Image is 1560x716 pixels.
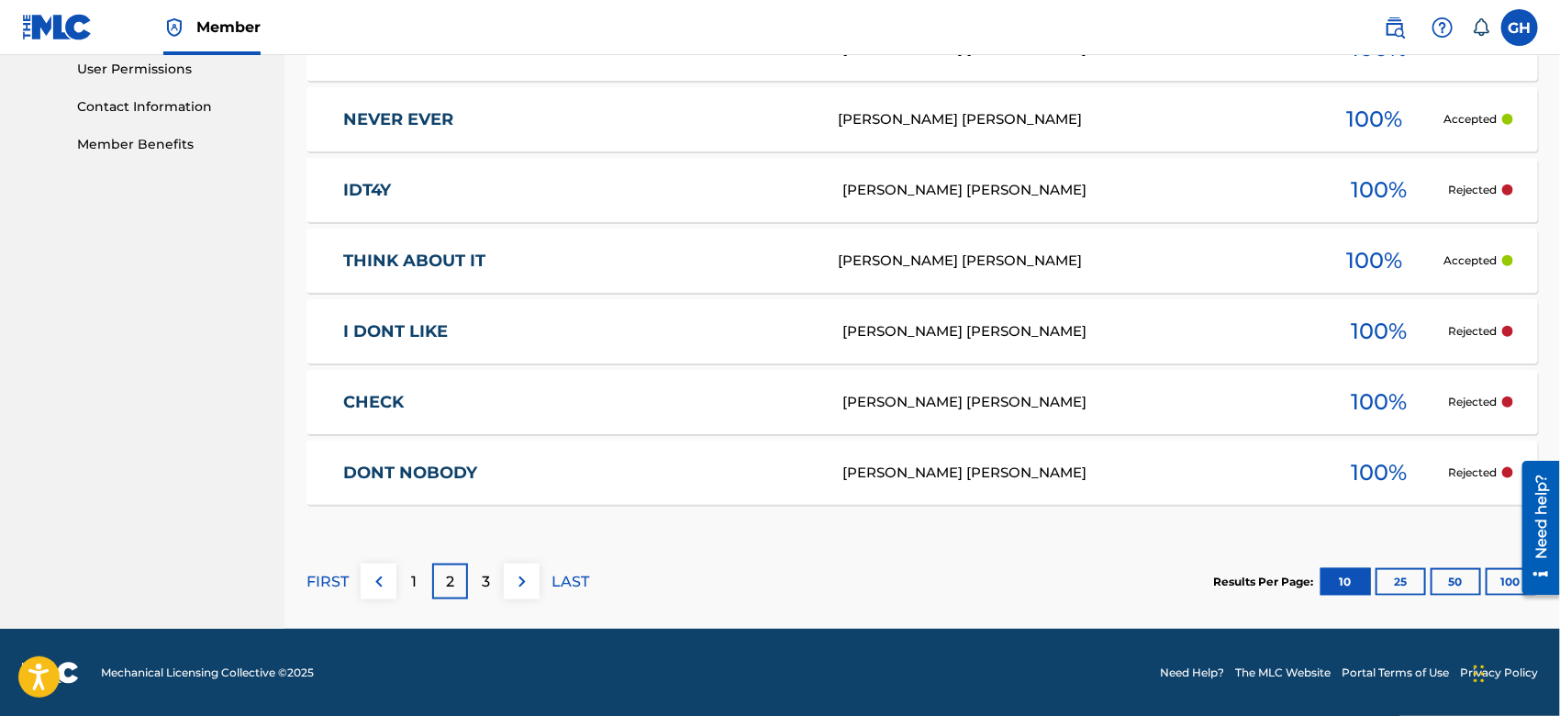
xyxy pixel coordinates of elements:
span: 100 % [1352,315,1408,348]
p: Accepted [1443,111,1497,128]
a: Need Help? [1160,665,1224,681]
div: Help [1424,9,1461,46]
a: DONT NOBODY [343,463,818,484]
p: FIRST [306,571,349,593]
img: Top Rightsholder [163,17,185,39]
div: [PERSON_NAME] [PERSON_NAME] [838,251,1306,272]
p: Accepted [1443,252,1497,269]
span: 100 % [1347,103,1403,136]
span: 100 % [1347,244,1403,277]
div: Drag [1474,646,1485,701]
div: User Menu [1501,9,1538,46]
img: MLC Logo [22,14,93,40]
a: IDT4Y [343,180,818,201]
div: [PERSON_NAME] [PERSON_NAME] [842,321,1310,342]
p: Rejected [1448,182,1497,198]
a: Portal Terms of Use [1342,665,1449,681]
div: [PERSON_NAME] [PERSON_NAME] [842,463,1310,484]
img: help [1432,17,1454,39]
span: Mechanical Licensing Collective © 2025 [101,665,314,681]
span: 100 % [1352,456,1408,489]
span: 100 % [1352,173,1408,207]
div: [PERSON_NAME] [PERSON_NAME] [842,392,1310,413]
span: 100 % [1352,386,1408,419]
p: Rejected [1448,323,1497,340]
a: CHECK [343,392,818,413]
a: NEVER EVER [343,109,813,130]
a: Privacy Policy [1460,665,1538,681]
p: Results Per Page: [1213,574,1318,590]
p: LAST [552,571,589,593]
div: [PERSON_NAME] [PERSON_NAME] [842,180,1310,201]
img: right [511,571,533,593]
img: left [368,571,390,593]
span: Member [196,17,261,38]
div: [PERSON_NAME] [PERSON_NAME] [838,109,1306,130]
p: 3 [482,571,490,593]
iframe: Resource Center [1509,454,1560,602]
iframe: Chat Widget [1468,628,1560,716]
p: 1 [412,571,418,593]
div: Notifications [1472,18,1490,37]
p: Rejected [1448,394,1497,410]
a: Member Benefits [77,135,262,154]
button: 100 [1486,568,1536,596]
p: 2 [446,571,454,593]
img: search [1384,17,1406,39]
a: User Permissions [77,60,262,79]
button: 25 [1376,568,1426,596]
a: THINK ABOUT IT [343,251,813,272]
img: logo [22,662,79,684]
a: The MLC Website [1235,665,1331,681]
a: Public Search [1376,9,1413,46]
button: 10 [1320,568,1371,596]
a: I DONT LIKE [343,321,818,342]
p: Rejected [1448,464,1497,481]
button: 50 [1431,568,1481,596]
a: Contact Information [77,97,262,117]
